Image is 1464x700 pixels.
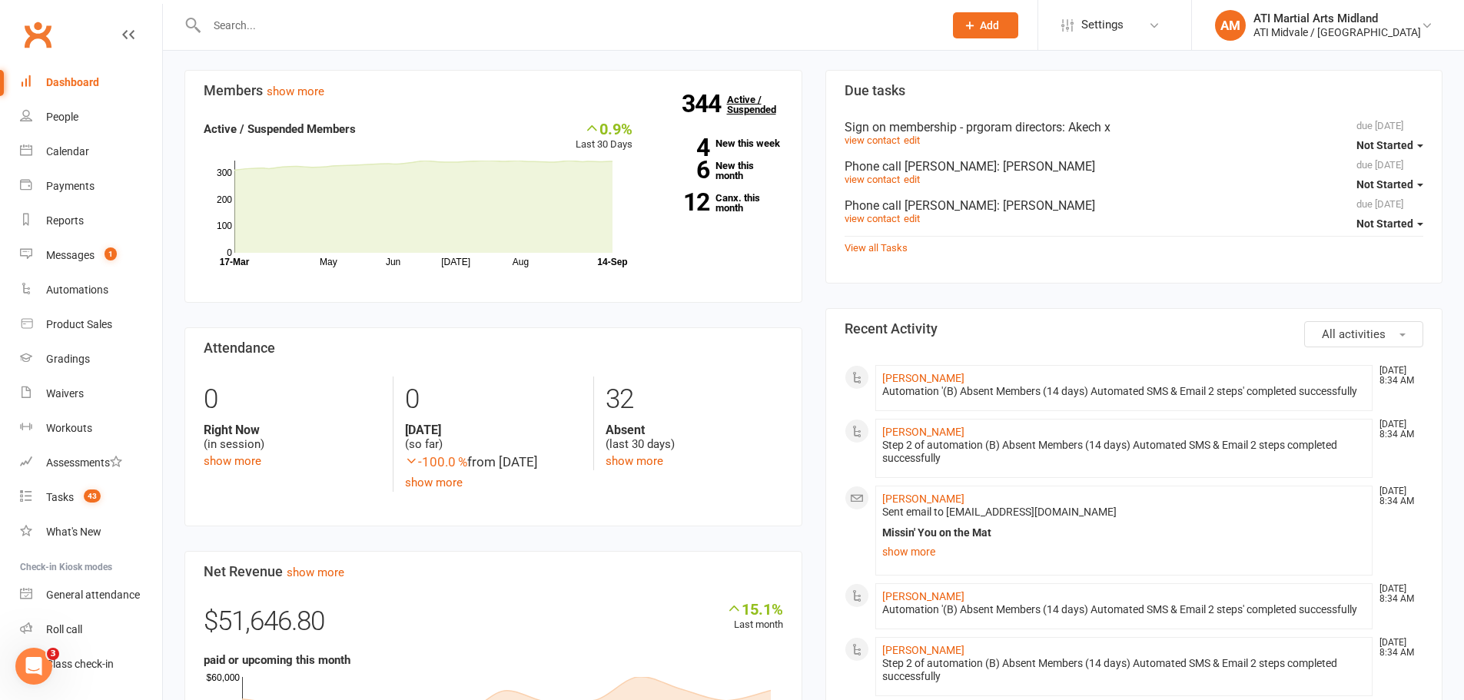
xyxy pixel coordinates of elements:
[845,213,900,224] a: view contact
[656,161,783,181] a: 6New this month
[882,439,1366,465] div: Step 2 of automation (B) Absent Members (14 days) Automated SMS & Email 2 steps completed success...
[606,377,782,423] div: 32
[656,138,783,148] a: 4New this week
[20,446,162,480] a: Assessments
[202,15,933,36] input: Search...
[405,452,582,473] div: from [DATE]
[904,134,920,146] a: edit
[46,180,95,192] div: Payments
[1322,327,1386,341] span: All activities
[46,456,122,469] div: Assessments
[46,214,84,227] div: Reports
[20,100,162,134] a: People
[204,653,350,667] strong: paid or upcoming this month
[46,76,99,88] div: Dashboard
[882,590,964,602] a: [PERSON_NAME]
[882,426,964,438] a: [PERSON_NAME]
[46,145,89,158] div: Calendar
[46,353,90,365] div: Gradings
[656,193,783,213] a: 12Canx. this month
[1215,10,1246,41] div: AM
[15,648,52,685] iframe: Intercom live chat
[1372,584,1423,604] time: [DATE] 8:34 AM
[882,603,1366,616] div: Automation '(B) Absent Members (14 days) Automated SMS & Email 2 steps' completed successfully
[20,273,162,307] a: Automations
[20,578,162,612] a: General attendance kiosk mode
[46,658,114,670] div: Class check-in
[606,454,663,468] a: show more
[845,198,1424,213] div: Phone call [PERSON_NAME]
[656,136,709,159] strong: 4
[904,174,920,185] a: edit
[405,476,463,489] a: show more
[882,385,1366,398] div: Automation '(B) Absent Members (14 days) Automated SMS & Email 2 steps' completed successfully
[204,340,783,356] h3: Attendance
[845,242,908,254] a: View all Tasks
[46,387,84,400] div: Waivers
[405,377,582,423] div: 0
[204,122,356,136] strong: Active / Suspended Members
[18,15,57,54] a: Clubworx
[20,169,162,204] a: Payments
[20,307,162,342] a: Product Sales
[20,515,162,549] a: What's New
[882,372,964,384] a: [PERSON_NAME]
[656,191,709,214] strong: 12
[405,423,582,437] strong: [DATE]
[606,423,782,437] strong: Absent
[20,134,162,169] a: Calendar
[682,92,727,115] strong: 344
[20,411,162,446] a: Workouts
[405,454,467,469] span: -100.0 %
[1304,321,1423,347] button: All activities
[20,480,162,515] a: Tasks 43
[727,83,795,126] a: 344Active / Suspended
[1356,178,1413,191] span: Not Started
[882,657,1366,683] div: Step 2 of automation (B) Absent Members (14 days) Automated SMS & Email 2 steps completed success...
[882,541,1366,562] a: show more
[105,247,117,260] span: 1
[882,644,964,656] a: [PERSON_NAME]
[882,493,964,505] a: [PERSON_NAME]
[882,526,1366,539] div: Missin' You on the Mat
[46,589,140,601] div: General attendance
[1253,12,1421,25] div: ATI Martial Arts Midland
[20,612,162,647] a: Roll call
[997,159,1095,174] span: : [PERSON_NAME]
[845,120,1424,134] div: Sign on membership - prgoram directors
[1356,210,1423,237] button: Not Started
[1356,217,1413,230] span: Not Started
[1372,638,1423,658] time: [DATE] 8:34 AM
[953,12,1018,38] button: Add
[845,174,900,185] a: view contact
[904,213,920,224] a: edit
[204,564,783,579] h3: Net Revenue
[845,321,1424,337] h3: Recent Activity
[20,647,162,682] a: Class kiosk mode
[1372,486,1423,506] time: [DATE] 8:34 AM
[204,377,381,423] div: 0
[1372,420,1423,440] time: [DATE] 8:34 AM
[845,134,900,146] a: view contact
[1062,120,1110,134] span: : Akech x
[576,120,632,137] div: 0.9%
[267,85,324,98] a: show more
[845,159,1424,174] div: Phone call [PERSON_NAME]
[20,238,162,273] a: Messages 1
[980,19,999,32] span: Add
[882,506,1117,518] span: Sent email to [EMAIL_ADDRESS][DOMAIN_NAME]
[1356,171,1423,198] button: Not Started
[46,422,92,434] div: Workouts
[204,423,381,437] strong: Right Now
[46,623,82,635] div: Roll call
[1253,25,1421,39] div: ATI Midvale / [GEOGRAPHIC_DATA]
[726,600,783,617] div: 15.1%
[405,423,582,452] div: (so far)
[656,158,709,181] strong: 6
[20,65,162,100] a: Dashboard
[46,318,112,330] div: Product Sales
[46,111,78,123] div: People
[1081,8,1124,42] span: Settings
[287,566,344,579] a: show more
[997,198,1095,213] span: : [PERSON_NAME]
